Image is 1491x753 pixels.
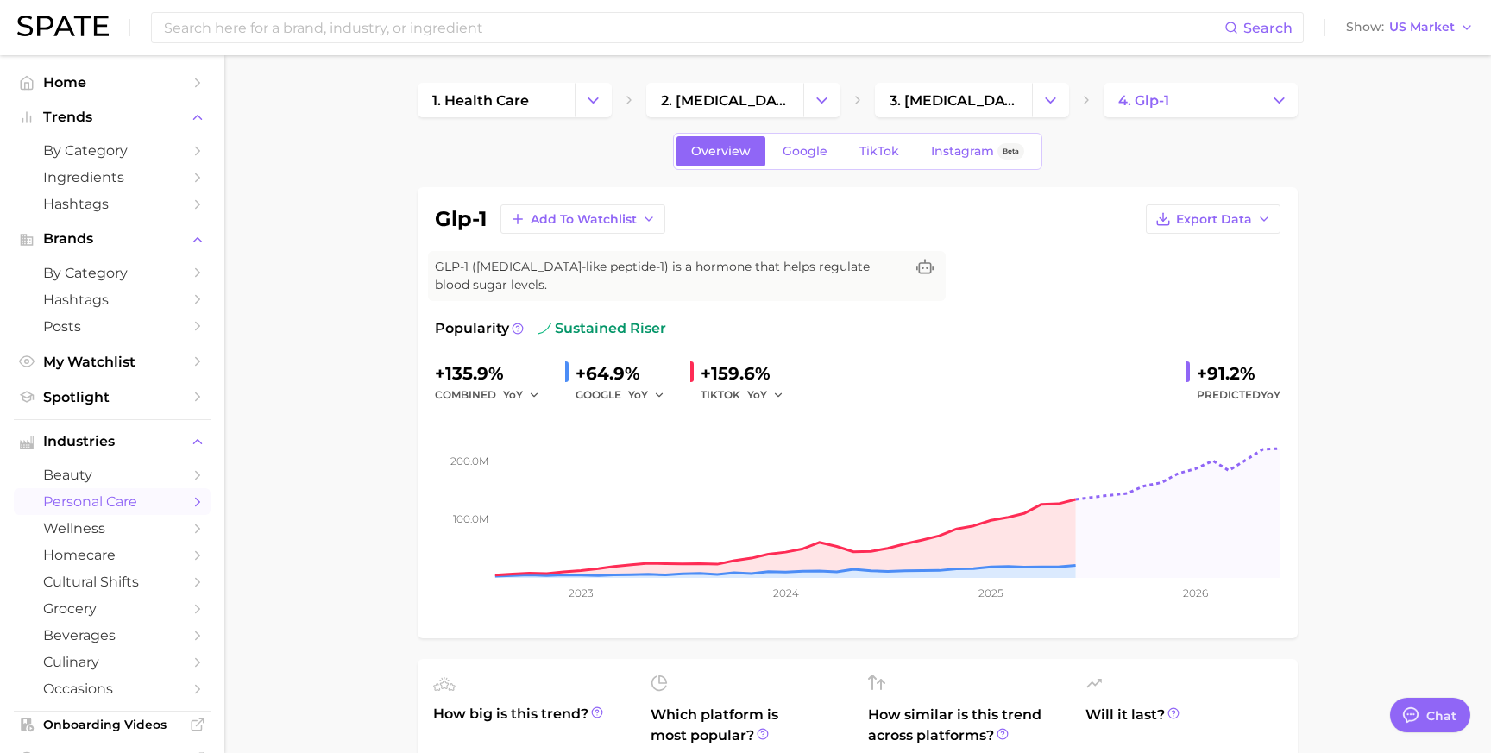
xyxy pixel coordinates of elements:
span: YoY [747,387,767,402]
button: Export Data [1146,204,1280,234]
a: 4. glp-1 [1104,83,1261,117]
a: Posts [14,313,211,340]
span: YoY [503,387,523,402]
span: culinary [43,654,181,670]
a: occasions [14,675,211,702]
a: Ingredients [14,164,211,191]
span: homecare [43,547,181,563]
a: My Watchlist [14,348,211,375]
span: grocery [43,600,181,617]
span: occasions [43,681,181,697]
a: by Category [14,260,211,286]
tspan: 2026 [1183,587,1208,599]
button: YoY [503,385,540,405]
a: beverages [14,622,211,649]
span: personal care [43,493,181,510]
span: by Category [43,265,181,281]
input: Search here for a brand, industry, or ingredient [162,13,1224,42]
div: +91.2% [1197,360,1280,387]
img: SPATE [17,16,109,36]
button: ShowUS Market [1342,16,1478,39]
button: Change Category [803,83,840,117]
a: by Category [14,137,211,164]
div: +159.6% [701,360,796,387]
span: Hashtags [43,196,181,212]
div: GOOGLE [576,385,676,405]
a: InstagramBeta [916,136,1039,166]
a: culinary [14,649,211,675]
button: Industries [14,429,211,455]
span: 4. glp-1 [1118,92,1169,109]
span: Search [1243,20,1293,36]
button: Change Category [575,83,612,117]
button: Change Category [1261,83,1298,117]
span: YoY [1261,388,1280,401]
a: cultural shifts [14,568,211,595]
span: cultural shifts [43,574,181,590]
span: TikTok [859,144,899,159]
a: Hashtags [14,191,211,217]
a: 2. [MEDICAL_DATA] [646,83,803,117]
span: Trends [43,110,181,125]
a: TikTok [845,136,914,166]
span: US Market [1389,22,1455,32]
a: Google [768,136,842,166]
span: Show [1346,22,1384,32]
tspan: 2025 [978,587,1003,599]
a: wellness [14,515,211,542]
span: Spotlight [43,389,181,405]
button: Change Category [1032,83,1069,117]
a: Overview [676,136,765,166]
a: 1. health care [418,83,575,117]
button: Add to Watchlist [500,204,665,234]
span: 1. health care [432,92,529,109]
span: Add to Watchlist [531,212,637,227]
a: Onboarding Videos [14,712,211,737]
div: TIKTOK [701,385,796,405]
span: Predicted [1197,385,1280,405]
div: +64.9% [576,360,676,387]
span: Google [783,144,827,159]
span: Brands [43,231,181,247]
div: +135.9% [435,360,551,387]
span: GLP-1 ([MEDICAL_DATA]-like peptide-1) is a hormone that helps regulate blood sugar levels. [435,258,904,294]
h1: glp-1 [435,209,487,229]
span: Popularity [435,318,509,339]
button: YoY [628,385,665,405]
span: Onboarding Videos [43,717,181,732]
span: Hashtags [43,292,181,308]
span: Overview [691,144,751,159]
span: Ingredients [43,169,181,185]
span: Instagram [931,144,994,159]
button: YoY [747,385,784,405]
span: by Category [43,142,181,159]
span: 3. [MEDICAL_DATA] [890,92,1017,109]
tspan: 2023 [569,587,594,599]
span: beverages [43,627,181,643]
button: Trends [14,104,211,130]
a: personal care [14,488,211,515]
a: grocery [14,595,211,622]
a: 3. [MEDICAL_DATA] [875,83,1032,117]
span: YoY [628,387,648,402]
span: Beta [1003,144,1019,159]
a: Home [14,69,211,96]
span: Home [43,74,181,91]
span: Posts [43,318,181,335]
div: combined [435,385,551,405]
img: sustained riser [538,322,551,336]
a: Spotlight [14,384,211,411]
span: beauty [43,467,181,483]
span: My Watchlist [43,354,181,370]
a: homecare [14,542,211,568]
span: sustained riser [538,318,666,339]
span: Export Data [1176,212,1252,227]
a: beauty [14,461,211,488]
a: Hashtags [14,286,211,313]
button: Brands [14,226,211,252]
span: How similar is this trend across platforms? [868,705,1065,746]
span: wellness [43,520,181,537]
tspan: 2024 [773,587,799,599]
span: Will it last? [1085,705,1282,746]
span: 2. [MEDICAL_DATA] [661,92,789,109]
